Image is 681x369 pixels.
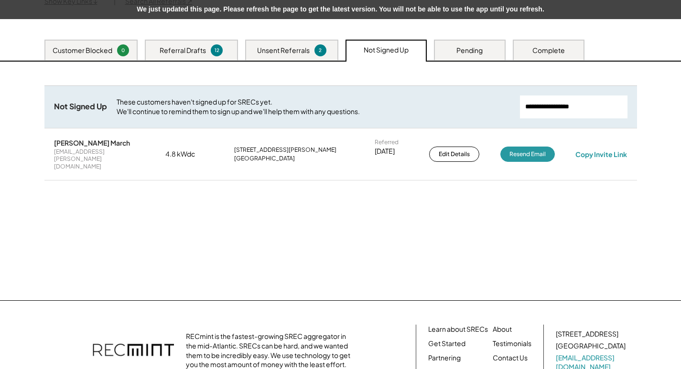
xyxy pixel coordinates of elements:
div: Not Signed Up [364,45,409,55]
div: Customer Blocked [53,46,112,55]
a: Contact Us [493,353,528,363]
a: Testimonials [493,339,531,348]
button: Resend Email [500,147,555,162]
a: About [493,325,512,334]
a: Get Started [428,339,465,348]
div: [STREET_ADDRESS][PERSON_NAME] [234,146,336,154]
div: 4.8 kWdc [165,149,213,159]
div: [DATE] [375,147,395,156]
div: 2 [316,47,325,54]
div: These customers haven't signed up for SRECs yet. We'll continue to remind them to sign up and we'... [117,97,510,116]
div: [GEOGRAPHIC_DATA] [234,155,295,162]
div: [STREET_ADDRESS] [556,329,618,339]
a: Partnering [428,353,461,363]
img: recmint-logotype%403x.png [93,334,174,368]
div: [EMAIL_ADDRESS][PERSON_NAME][DOMAIN_NAME] [54,148,145,170]
a: Learn about SRECs [428,325,488,334]
div: Complete [532,46,565,55]
div: 0 [119,47,128,54]
div: Copy Invite Link [575,150,627,158]
button: Edit Details [429,147,479,162]
div: Referred [375,138,399,146]
div: Pending [456,46,483,55]
div: [GEOGRAPHIC_DATA] [556,341,626,351]
div: RECmint is the fastest-growing SREC aggregator in the mid-Atlantic. SRECs can be hard, and we wan... [186,332,356,369]
div: Referral Drafts [160,46,206,55]
div: [PERSON_NAME] March [54,138,130,147]
div: Not Signed Up [54,102,107,112]
div: Unsent Referrals [257,46,310,55]
div: 12 [212,47,221,54]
